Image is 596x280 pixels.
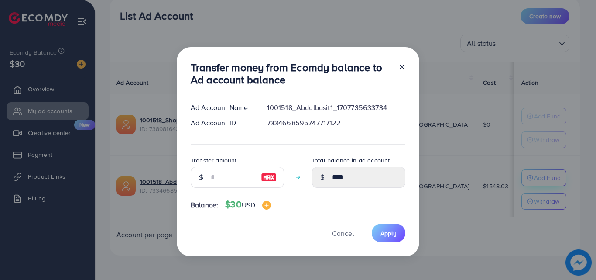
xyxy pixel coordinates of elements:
label: Transfer amount [191,156,236,165]
span: Apply [380,229,397,238]
button: Apply [372,224,405,242]
div: Ad Account Name [184,103,260,113]
div: 7334668595747717122 [260,118,412,128]
h4: $30 [225,199,271,210]
label: Total balance in ad account [312,156,390,165]
span: USD [242,200,255,210]
button: Cancel [321,224,365,242]
div: Ad Account ID [184,118,260,128]
img: image [262,201,271,210]
span: Cancel [332,228,354,238]
span: Balance: [191,200,218,210]
img: image [261,172,277,183]
h3: Transfer money from Ecomdy balance to Ad account balance [191,61,391,86]
div: 1001518_Abdulbasit1_1707735633734 [260,103,412,113]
